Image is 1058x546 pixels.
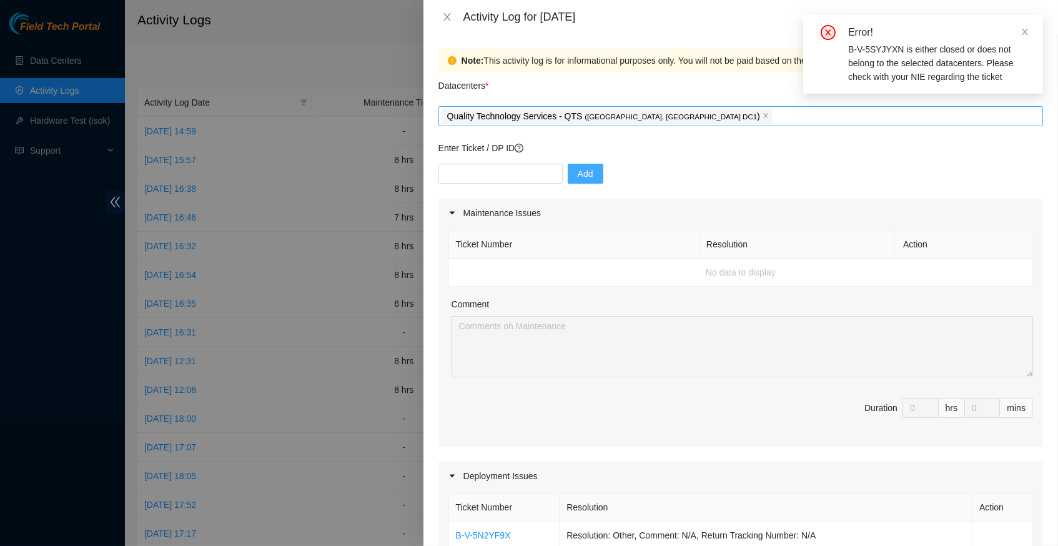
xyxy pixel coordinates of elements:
[438,141,1043,155] p: Enter Ticket / DP ID
[578,167,593,181] span: Add
[448,209,456,217] span: caret-right
[447,109,760,124] p: Quality Technology Services - QTS )
[438,199,1043,227] div: Maintenance Issues
[848,25,1028,40] div: Error!
[896,231,1033,259] th: Action
[1000,398,1033,418] div: mins
[939,398,965,418] div: hrs
[585,113,757,121] span: ( [GEOGRAPHIC_DATA], [GEOGRAPHIC_DATA] DC1
[448,56,457,65] span: exclamation-circle
[449,494,560,522] th: Ticket Number
[449,259,1033,287] td: No data to display
[1021,27,1029,36] span: close
[700,231,896,259] th: Resolution
[452,316,1033,377] textarea: Comment
[515,144,523,152] span: question-circle
[568,164,603,184] button: Add
[448,472,456,480] span: caret-right
[449,231,700,259] th: Ticket Number
[821,25,836,40] span: close-circle
[560,494,972,522] th: Resolution
[864,401,897,415] div: Duration
[438,462,1043,490] div: Deployment Issues
[972,494,1033,522] th: Action
[456,530,511,540] a: B-V-5N2YF9X
[438,11,456,23] button: Close
[438,72,489,92] p: Datacenters
[848,42,1028,84] div: B-V-5SYJYXN is either closed or does not belong to the selected datacenters. Please check with yo...
[442,12,452,22] span: close
[462,54,484,67] strong: Note:
[763,112,769,120] span: close
[452,297,490,311] label: Comment
[463,10,1043,24] div: Activity Log for [DATE]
